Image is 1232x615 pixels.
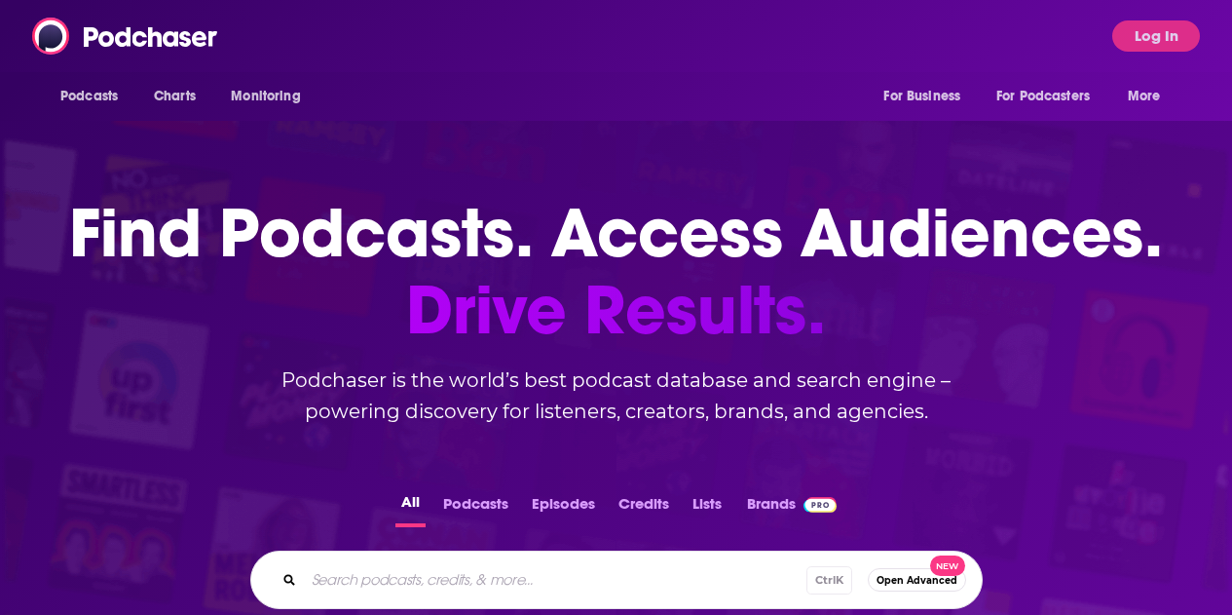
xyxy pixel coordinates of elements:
button: open menu [984,78,1118,115]
h1: Find Podcasts. Access Audiences. [69,195,1163,349]
button: Episodes [526,489,601,527]
span: For Podcasters [996,83,1090,110]
span: New [930,556,965,576]
button: Credits [613,489,675,527]
button: open menu [870,78,985,115]
span: For Business [883,83,960,110]
input: Search podcasts, credits, & more... [304,564,806,596]
span: More [1128,83,1161,110]
span: Charts [154,83,196,110]
span: Drive Results. [69,272,1163,349]
button: All [395,489,426,527]
span: Monitoring [231,83,300,110]
span: Ctrl K [806,566,852,595]
img: Podchaser Pro [803,497,838,513]
span: Podcasts [60,83,118,110]
h2: Podchaser is the world’s best podcast database and search engine – powering discovery for listene... [227,365,1006,427]
button: open menu [47,78,143,115]
div: Search podcasts, credits, & more... [250,551,983,609]
a: BrandsPodchaser Pro [747,489,838,527]
span: Open Advanced [877,575,957,586]
button: Open AdvancedNew [868,568,966,592]
button: Podcasts [437,489,514,527]
button: Log In [1112,20,1200,52]
img: Podchaser - Follow, Share and Rate Podcasts [32,18,219,55]
button: open menu [1114,78,1185,115]
button: Lists [687,489,728,527]
button: open menu [217,78,325,115]
a: Charts [141,78,207,115]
